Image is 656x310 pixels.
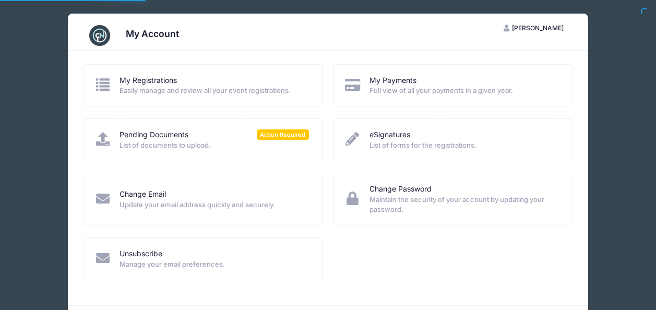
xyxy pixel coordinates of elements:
a: Unsubscribe [120,248,162,259]
span: Maintain the security of your account by updating your password. [369,195,559,215]
span: Full view of all your payments in a given year. [369,86,559,96]
button: [PERSON_NAME] [494,19,572,37]
h3: My Account [126,28,179,39]
a: Change Email [120,189,166,200]
span: List of documents to upload. [120,140,309,151]
a: eSignatures [369,129,410,140]
a: My Payments [369,75,416,86]
a: Change Password [369,184,432,195]
span: Action Required [257,129,309,139]
span: Easily manage and review all your event registrations. [120,86,309,96]
span: List of forms for the registrations. [369,140,559,151]
span: [PERSON_NAME] [512,24,564,32]
span: Manage your email preferences. [120,259,309,270]
img: CampNetwork [89,25,110,46]
a: Pending Documents [120,129,188,140]
span: Update your email address quickly and securely. [120,200,309,210]
a: My Registrations [120,75,177,86]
